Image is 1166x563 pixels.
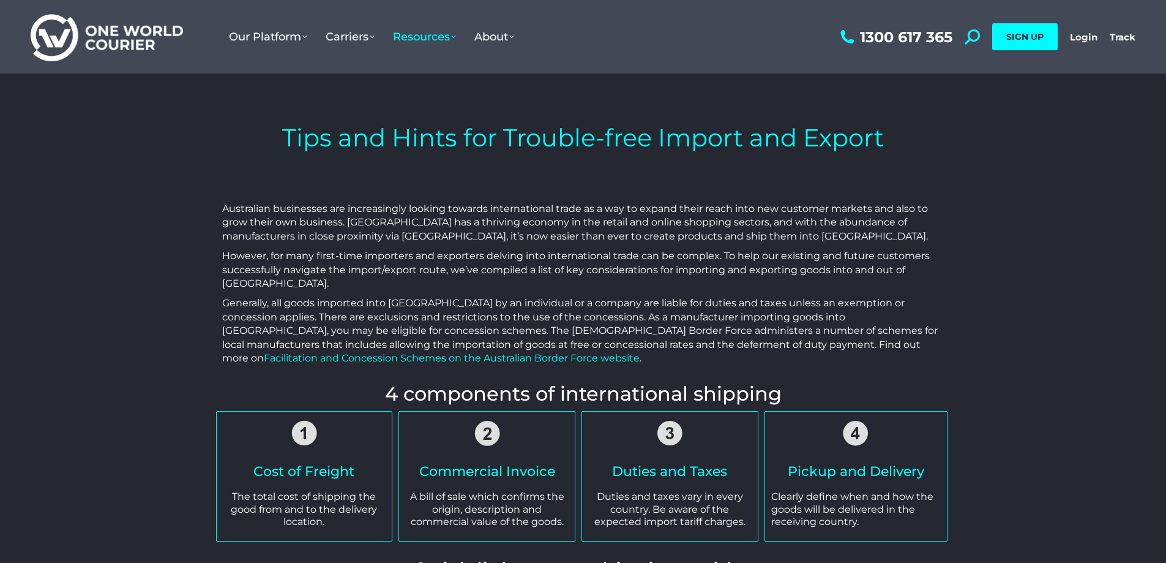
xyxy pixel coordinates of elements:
a: Facilitation and Concession Schemes on the Australian Border Force website [264,352,640,364]
p: Australian businesses are increasingly looking towards international trade as a way to expand the... [222,202,944,243]
p: A bill of sale which confirms the origin, description and commercial value of the goods. [405,491,569,529]
span: SIGN UP [1006,31,1044,42]
h1: Tips and Hints for Trouble-free Import and Export [282,123,884,153]
span: About [474,30,514,43]
span: Resources [393,30,456,43]
a: Resources [384,18,465,56]
span: Our Platform [229,30,307,43]
p: The total cost of shipping the good from and to the delivery location. [223,491,386,529]
p: Clearly define when and how the goods will be delivered in the receiving country. [771,491,941,529]
p: Generally, all goods imported into [GEOGRAPHIC_DATA] by an individual or a company are liable for... [222,297,944,365]
a: 1300 617 365 [837,29,952,45]
p: However, for many first-time importers and exporters delving into international trade can be comp... [222,249,944,290]
a: Carriers [316,18,384,56]
a: Our Platform [220,18,316,56]
img: One World Courier [31,12,183,62]
a: Login [1070,31,1097,43]
h2: 4 components of international shipping [222,384,944,404]
a: Track [1110,31,1135,43]
h2: Pickup and Delivery [771,465,941,478]
h2: Duties and Taxes [588,465,752,478]
h2: Cost of Freight [223,465,386,478]
a: SIGN UP [992,23,1058,50]
h2: Commercial Invoice [405,465,569,478]
p: Duties and taxes vary in every country. Be aware of the expected import tariff charges. [588,491,752,529]
span: Carriers [326,30,375,43]
a: About [465,18,523,56]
